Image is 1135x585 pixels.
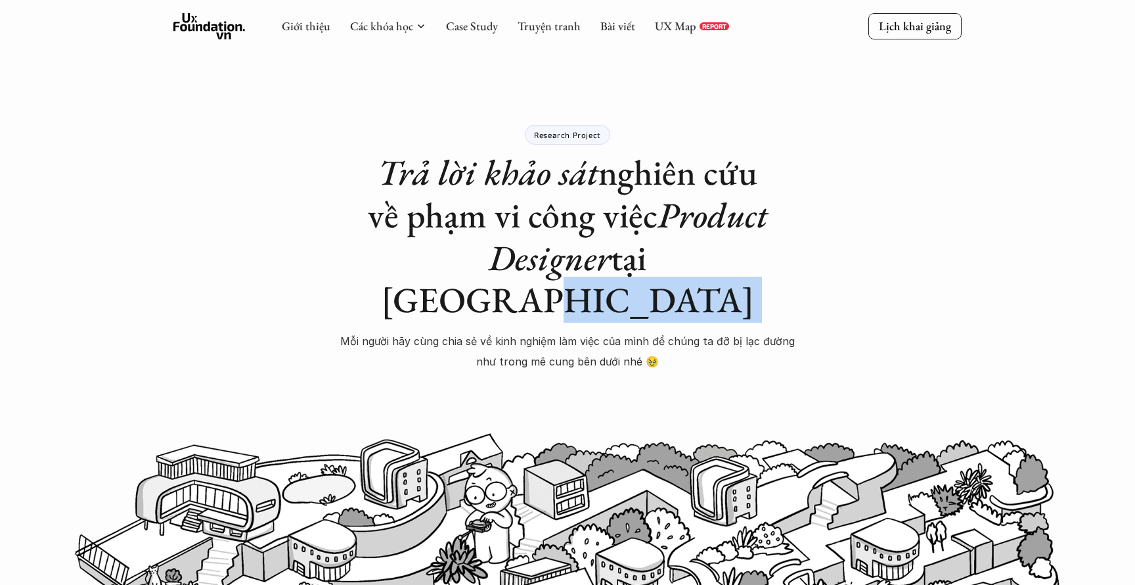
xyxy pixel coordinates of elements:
[534,130,601,139] p: Research Project
[378,149,598,195] em: Trả lời khảo sát
[350,18,413,34] a: Các khóa học
[518,18,581,34] a: Truyện tranh
[338,331,797,371] p: Mỗi người hãy cùng chia sẻ về kinh nghiệm làm việc của mình để chúng ta đỡ bị lạc đường như trong...
[702,22,726,30] p: REPORT
[655,18,696,34] a: UX Map
[600,18,635,34] a: Bài viết
[338,151,797,321] h1: nghiên cứu về phạm vi công việc tại [GEOGRAPHIC_DATA]
[282,18,330,34] a: Giới thiệu
[489,192,776,281] em: Product Designer
[446,18,498,34] a: Case Study
[868,13,962,39] a: Lịch khai giảng
[700,22,729,30] a: REPORT
[879,18,951,34] p: Lịch khai giảng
